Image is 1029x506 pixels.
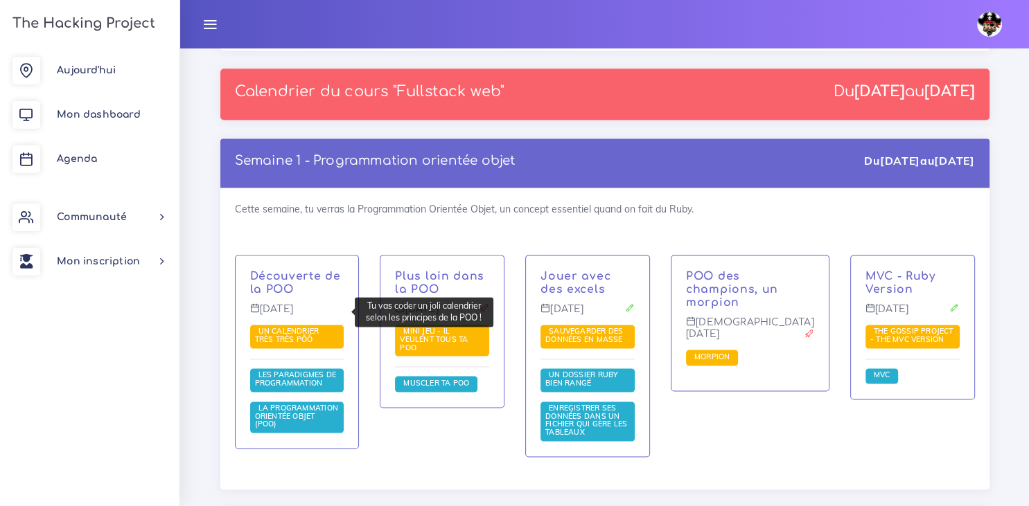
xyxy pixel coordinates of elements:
p: MVC - Ruby Version [865,270,960,296]
span: Muscler ta POO [400,378,473,388]
a: Sauvegarder des données en masse [545,327,626,345]
img: avatar [977,12,1002,37]
p: [DATE] [865,303,960,325]
strong: [DATE] [880,154,920,168]
span: Les paradigmes de programmation [255,370,337,388]
div: Cette semaine, tu verras la Programmation Orientée Objet, un concept essentiel quand on fait du R... [220,188,990,489]
span: Mon dashboard [57,109,141,120]
span: MVC [870,370,894,379]
span: Mini jeu - il veulent tous ta POO [400,326,468,352]
a: Un calendrier très très PÔÔ [255,327,319,345]
a: Plus loin dans la POO [395,270,484,296]
span: Morpion [691,352,733,361]
p: [DATE] [250,303,344,325]
span: The Gossip Project - The MVC version [870,326,953,344]
strong: [DATE] [854,83,905,100]
div: Du au [864,153,974,169]
a: Semaine 1 - Programmation orientée objet [235,154,516,168]
a: Muscler ta POO [400,379,473,388]
a: Les paradigmes de programmation [255,370,337,388]
span: Enregistrer ses données dans un fichier qui gère les tableaux [545,403,627,437]
a: Enregistrer ses données dans un fichier qui gère les tableaux [545,404,627,437]
span: Communauté [57,212,127,222]
h3: The Hacking Project [8,16,155,31]
span: Un calendrier très très PÔÔ [255,326,319,344]
div: Tu vas coder un joli calendrier selon les principes de la POO ! [355,297,493,327]
a: La Programmation Orientée Objet (POO) [255,404,338,429]
p: [DEMOGRAPHIC_DATA][DATE] [686,316,814,350]
p: [DATE] [540,303,635,325]
span: Sauvegarder des données en masse [545,326,626,344]
a: Mini jeu - il veulent tous ta POO [400,327,468,352]
a: Découverte de la POO [250,270,341,296]
span: Aujourd'hui [57,65,116,75]
span: Agenda [57,154,97,164]
p: POO des champions, un morpion [686,270,814,309]
span: Mon inscription [57,256,140,266]
span: La Programmation Orientée Objet (POO) [255,403,338,428]
div: Du au [834,83,975,100]
strong: [DATE] [934,154,974,168]
a: Un dossier Ruby bien rangé [545,370,617,388]
span: Un dossier Ruby bien rangé [545,370,617,388]
strong: [DATE] [924,83,975,100]
p: Calendrier du cours "Fullstack web" [235,83,505,100]
a: Jouer avec des excels [540,270,610,296]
